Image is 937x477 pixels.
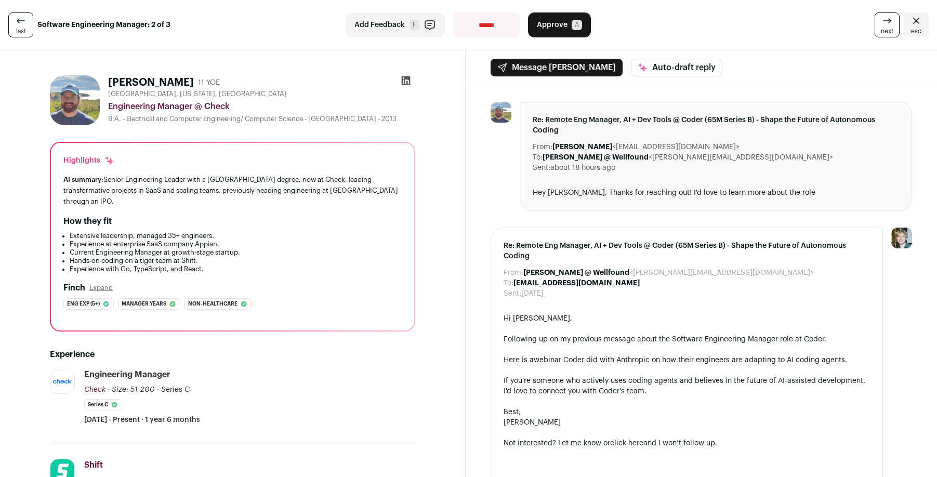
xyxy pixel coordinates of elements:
strong: Software Engineering Manager: 2 of 3 [37,20,170,30]
span: · Size: 51-200 [108,386,155,393]
li: Experience at enterprise SaaS company Appian. [70,240,402,248]
dt: From: [533,142,552,152]
span: Re: Remote Eng Manager, AI + Dev Tools @ Coder (65M Series B) - Shape the Future of Autonomous Co... [504,241,870,261]
span: Approve [537,20,568,30]
span: [GEOGRAPHIC_DATA], [US_STATE], [GEOGRAPHIC_DATA] [108,90,287,98]
b: [EMAIL_ADDRESS][DOMAIN_NAME] [513,280,640,287]
span: AI summary: [63,176,103,183]
dt: Sent: [533,163,550,173]
span: F [409,20,419,30]
div: Hi [PERSON_NAME], [504,313,870,324]
a: webinar Coder did with Anthropic on how their engineers are adapting to AI coding agents [534,356,845,364]
h2: Finch [63,282,85,294]
div: Not interested? Let me know or and I won’t follow up. [504,438,870,448]
dt: To: [504,278,513,288]
dt: To: [533,152,543,163]
a: last [8,12,33,37]
b: [PERSON_NAME] @ Wellfound [543,154,649,161]
img: ddda59ae9e2a5eef8c8191b93f5c67a4206262263aedb5d731f7ab48991c5d77.jpg [491,102,511,123]
span: · [157,385,159,395]
span: Check [84,386,105,393]
div: Senior Engineering Leader with a [GEOGRAPHIC_DATA] degree, now at Check, leading transformative p... [63,174,402,207]
span: esc [911,27,921,35]
img: 6494470-medium_jpg [891,228,912,248]
dd: about 18 hours ago [550,163,615,173]
dd: <[PERSON_NAME][EMAIL_ADDRESS][DOMAIN_NAME]> [523,268,814,278]
div: Hey [PERSON_NAME], Thanks for reaching out! I'd love to learn more about the role [533,188,899,198]
span: Series C [161,386,190,393]
dt: From: [504,268,523,278]
div: 11 YOE [198,77,220,88]
a: Close [904,12,929,37]
b: [PERSON_NAME] @ Wellfound [523,269,629,276]
b: [PERSON_NAME] [552,143,612,151]
img: 495dc41efc4d0d36c84c6470de5261e4dd92d9716f837249ed99e38530233ae4.jpg [50,369,74,393]
span: Eng exp (5+) [67,299,100,309]
span: Add Feedback [354,20,405,30]
span: next [881,27,893,35]
button: Auto-draft reply [631,59,722,76]
dt: Sent: [504,288,521,299]
dd: <[EMAIL_ADDRESS][DOMAIN_NAME]> [552,142,740,152]
span: Re: Remote Eng Manager, AI + Dev Tools @ Coder (65M Series B) - Shape the Future of Autonomous Co... [533,115,899,136]
li: Extensive leadership, managed 35+ engineers. [70,232,402,240]
a: next [875,12,900,37]
h2: Experience [50,348,415,361]
a: click here [610,440,643,447]
span: Manager years [122,299,166,309]
li: Hands-on coding on a tiger team at Shift. [70,257,402,265]
span: Non-healthcare [188,299,237,309]
span: last [16,27,26,35]
div: Best, [504,407,870,417]
div: [PERSON_NAME] [504,417,870,428]
div: Engineering Manager [84,369,170,380]
li: Current Engineering Manager at growth-stage startup. [70,248,402,257]
div: B.A. - Electrical and Computer Engineering/ Computer Science - [GEOGRAPHIC_DATA] - 2013 [108,115,415,123]
li: Experience with Go, TypeScript, and React. [70,265,402,273]
h2: How they fit [63,215,112,228]
span: Here is a [504,356,534,364]
dd: <[PERSON_NAME][EMAIL_ADDRESS][DOMAIN_NAME]> [543,152,833,163]
div: If you're someone who actively uses coding agents and believes in the future of AI-assisted devel... [504,376,870,396]
span: . [845,356,847,364]
span: A [572,20,582,30]
img: ddda59ae9e2a5eef8c8191b93f5c67a4206262263aedb5d731f7ab48991c5d77.jpg [50,75,100,125]
li: Series C [84,399,122,410]
div: Highlights [63,155,115,166]
button: Message [PERSON_NAME] [491,59,623,76]
button: Approve A [528,12,591,37]
span: [DATE] - Present · 1 year 6 months [84,415,200,425]
div: Engineering Manager @ Check [108,100,415,113]
button: Expand [89,284,113,292]
span: Shift [84,461,103,469]
h1: [PERSON_NAME] [108,75,194,90]
div: Following up on my previous message about the Software Engineering Manager role at Coder. [504,334,870,344]
button: Add Feedback F [346,12,445,37]
dd: [DATE] [521,288,544,299]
